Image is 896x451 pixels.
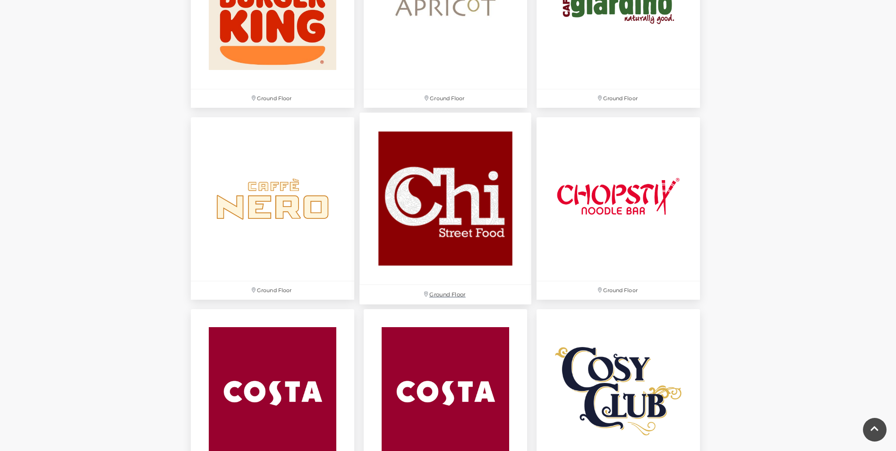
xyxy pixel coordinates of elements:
[532,113,705,304] a: Ground Floor
[191,281,354,300] p: Ground Floor
[359,285,531,304] p: Ground Floor
[359,113,531,285] img: Chi at Festival Place, Basingstoke
[186,113,359,304] a: Ground Floor
[191,89,354,108] p: Ground Floor
[537,89,700,108] p: Ground Floor
[364,89,527,108] p: Ground Floor
[537,281,700,300] p: Ground Floor
[355,108,537,310] a: Chi at Festival Place, Basingstoke Ground Floor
